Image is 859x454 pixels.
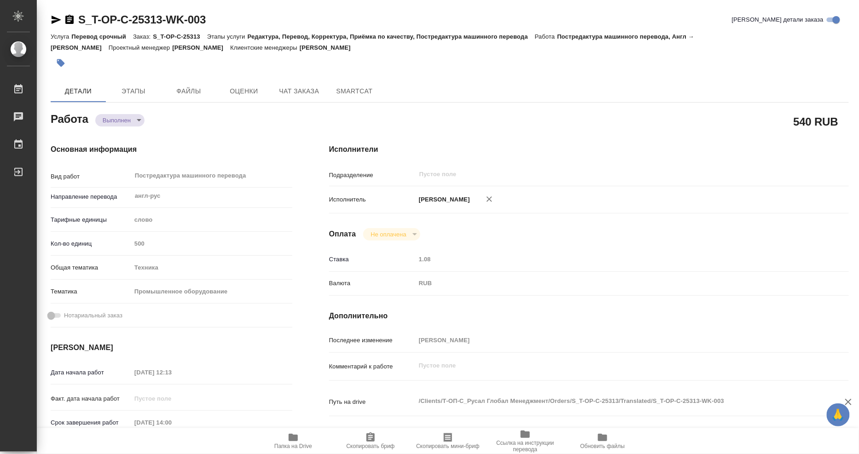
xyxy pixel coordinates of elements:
[535,33,557,40] p: Работа
[830,405,846,425] span: 🙏
[329,144,849,155] h4: Исполнители
[51,192,131,201] p: Направление перевода
[732,15,824,24] span: [PERSON_NAME] детали заказа
[51,33,71,40] p: Услуга
[51,418,131,427] p: Срок завершения работ
[329,336,416,345] p: Последнее изменение
[51,14,62,25] button: Скопировать ссылку для ЯМессенджера
[492,440,558,453] span: Ссылка на инструкции перевода
[332,86,377,97] span: SmartCat
[131,260,292,276] div: Техника
[416,393,806,409] textarea: /Clients/Т-ОП-С_Русал Глобал Менеджмент/Orders/S_T-OP-C-25313/Translated/S_T-OP-C-25313-WK-003
[51,263,131,272] p: Общая тематика
[230,44,300,51] p: Клиентские менеджеры
[78,13,206,26] a: S_T-OP-C-25313-WK-003
[131,212,292,228] div: слово
[222,86,266,97] span: Оценки
[416,195,470,204] p: [PERSON_NAME]
[64,14,75,25] button: Скопировать ссылку
[71,33,133,40] p: Перевод срочный
[100,116,133,124] button: Выполнен
[479,189,499,209] button: Удалить исполнителя
[133,33,153,40] p: Заказ:
[167,86,211,97] span: Файлы
[131,237,292,250] input: Пустое поле
[131,366,212,379] input: Пустое поле
[329,255,416,264] p: Ставка
[329,279,416,288] p: Валюта
[368,230,409,238] button: Не оплачена
[827,403,850,426] button: 🙏
[51,287,131,296] p: Тематика
[56,86,100,97] span: Детали
[277,86,321,97] span: Чат заказа
[329,171,416,180] p: Подразделение
[346,443,395,449] span: Скопировать бриф
[51,215,131,224] p: Тарифные единицы
[51,110,88,126] h2: Работа
[329,397,416,407] p: Путь на drive
[51,342,292,353] h4: [PERSON_NAME]
[51,368,131,377] p: Дата начала работ
[416,276,806,291] div: RUB
[255,428,332,454] button: Папка на Drive
[207,33,248,40] p: Этапы услуги
[111,86,156,97] span: Этапы
[109,44,172,51] p: Проектный менеджер
[409,428,487,454] button: Скопировать мини-бриф
[172,44,230,51] p: [PERSON_NAME]
[332,428,409,454] button: Скопировать бриф
[51,172,131,181] p: Вид работ
[416,443,479,449] span: Скопировать мини-бриф
[300,44,358,51] p: [PERSON_NAME]
[95,114,145,126] div: Выполнен
[794,114,838,129] h2: 540 RUB
[131,392,212,405] input: Пустое поле
[329,195,416,204] p: Исполнитель
[248,33,535,40] p: Редактура, Перевод, Корректура, Приёмка по качеству, Постредактура машинного перевода
[416,333,806,347] input: Пустое поле
[329,362,416,371] p: Комментарий к работе
[274,443,312,449] span: Папка на Drive
[418,169,784,180] input: Пустое поле
[64,311,122,320] span: Нотариальный заказ
[51,394,131,403] p: Факт. дата начала работ
[329,229,356,240] h4: Оплата
[51,239,131,248] p: Кол-во единиц
[329,310,849,322] h4: Дополнительно
[580,443,625,449] span: Обновить файлы
[564,428,641,454] button: Обновить файлы
[363,228,420,241] div: Выполнен
[416,253,806,266] input: Пустое поле
[51,144,292,155] h4: Основная информация
[487,428,564,454] button: Ссылка на инструкции перевода
[131,416,212,429] input: Пустое поле
[131,284,292,299] div: Промышленное оборудование
[153,33,207,40] p: S_T-OP-C-25313
[51,53,71,73] button: Добавить тэг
